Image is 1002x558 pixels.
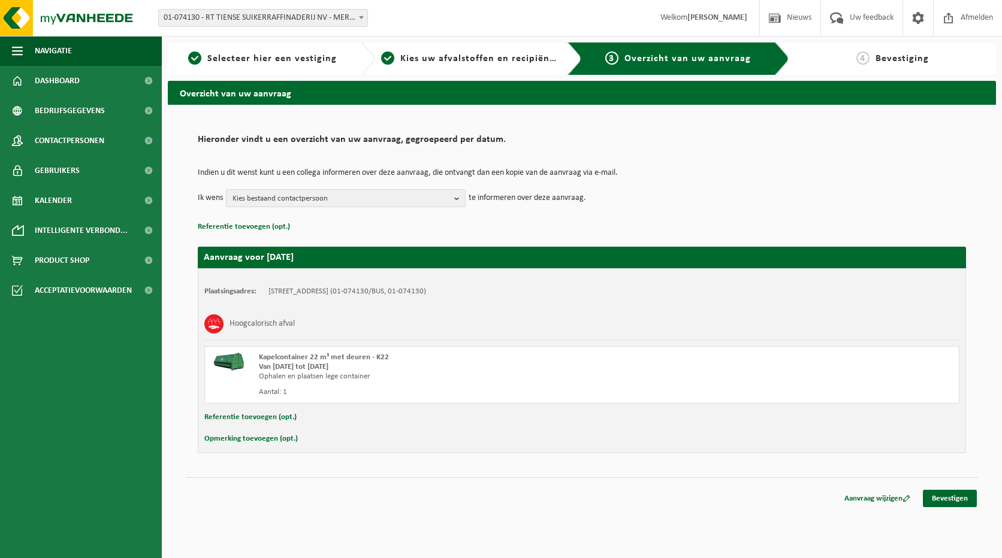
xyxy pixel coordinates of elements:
td: [STREET_ADDRESS] (01-074130/BUS, 01-074130) [268,287,426,296]
span: Gebruikers [35,156,80,186]
a: Aanvraag wijzigen [835,490,919,507]
button: Opmerking toevoegen (opt.) [204,431,298,447]
button: Referentie toevoegen (opt.) [198,219,290,235]
span: Kalender [35,186,72,216]
button: Referentie toevoegen (opt.) [204,410,297,425]
strong: Plaatsingsadres: [204,287,256,295]
span: Contactpersonen [35,126,104,156]
span: 01-074130 - RT TIENSE SUIKERRAFFINADERIJ NV - MERKSEM [158,9,368,27]
span: 01-074130 - RT TIENSE SUIKERRAFFINADERIJ NV - MERKSEM [159,10,367,26]
div: Ophalen en plaatsen lege container [259,372,630,381]
span: Intelligente verbond... [35,216,128,245]
p: Ik wens [198,189,223,207]
strong: Aanvraag voor [DATE] [204,253,294,262]
h2: Hieronder vindt u een overzicht van uw aanvraag, gegroepeerd per datum. [198,135,966,151]
span: Acceptatievoorwaarden [35,275,132,305]
span: Overzicht van uw aanvraag [624,54,751,63]
span: Kapelcontainer 22 m³ met deuren - K22 [259,353,389,361]
h2: Overzicht van uw aanvraag [168,81,996,104]
p: te informeren over deze aanvraag. [469,189,586,207]
div: Aantal: 1 [259,387,630,397]
span: Navigatie [35,36,72,66]
span: 2 [381,51,394,65]
a: 1Selecteer hier een vestiging [174,51,351,66]
span: Bedrijfsgegevens [35,96,105,126]
span: Selecteer hier een vestiging [207,54,337,63]
span: Kies bestaand contactpersoon [233,190,449,208]
p: Indien u dit wenst kunt u een collega informeren over deze aanvraag, die ontvangt dan een kopie v... [198,169,966,177]
button: Kies bestaand contactpersoon [226,189,466,207]
span: Kies uw afvalstoffen en recipiënten [400,54,565,63]
a: Bevestigen [923,490,977,507]
span: Dashboard [35,66,80,96]
h3: Hoogcalorisch afval [230,314,295,333]
a: 2Kies uw afvalstoffen en recipiënten [381,51,559,66]
strong: Van [DATE] tot [DATE] [259,363,328,371]
span: 3 [605,51,618,65]
span: Product Shop [35,245,89,275]
span: 4 [856,51,870,65]
span: Bevestiging [876,54,929,63]
span: 1 [188,51,201,65]
strong: [PERSON_NAME] [687,13,747,22]
img: HK-XK-22-GN-00.png [211,353,247,371]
